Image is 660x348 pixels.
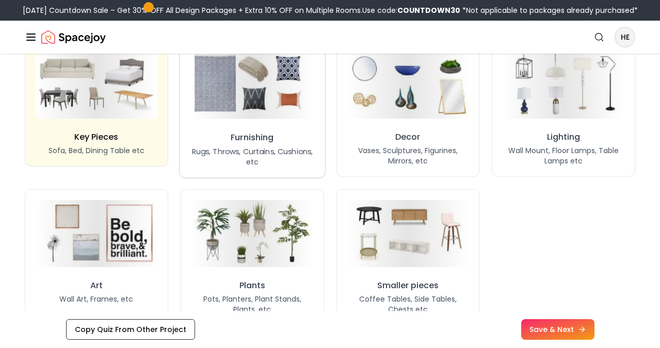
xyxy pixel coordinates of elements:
[336,41,480,177] button: DecorDecorVases, Sculptures, Figurines, Mirrors, etc
[36,52,157,119] img: Key Pieces
[503,52,624,119] img: Lighting
[191,294,313,314] p: Pots, Planters, Plant Stands, Plants, etc
[190,146,314,167] p: Rugs, Throws, Curtains, Cushions, etc
[23,5,638,15] div: [DATE] Countdown Sale – Get 30% OFF All Design Packages + Extra 10% OFF on Multiple Rooms.
[347,52,469,119] img: Decor
[492,41,635,177] button: LightingLightingWall Mount, Floor Lamps, Table Lamps etc
[74,131,118,143] h3: Key Pieces
[181,189,324,325] button: PlantsPlantsPots, Planters, Plant Stands, Plants, etc
[347,145,469,166] p: Vases, Sculptures, Figurines, Mirrors, etc
[547,131,580,143] h3: Lighting
[25,41,168,167] button: Key PiecesKey PiecesSofa, Bed, Dining Table etc
[41,27,106,47] img: Spacejoy Logo
[231,131,274,144] h3: Furnishing
[362,5,460,15] span: Use code:
[90,279,103,292] h3: Art
[395,131,420,143] h3: Decor
[615,27,635,47] button: HE
[66,319,195,340] button: Copy Quiz From Other Project
[616,28,634,46] span: HE
[179,39,325,178] button: FurnishingFurnishingRugs, Throws, Curtains, Cushions, etc
[397,5,460,15] b: COUNTDOWN30
[59,294,133,304] p: Wall Art, Frames, etc
[25,21,635,54] nav: Global
[36,200,157,267] img: Art
[336,189,480,325] button: Smaller piecesSmaller piecesCoffee Tables, Side Tables, Chests etc
[49,145,144,156] p: Sofa, Bed, Dining Table etc
[41,27,106,47] a: Spacejoy
[521,319,594,340] button: Save & Next
[503,145,624,166] p: Wall Mount, Floor Lamps, Table Lamps etc
[239,279,265,292] h3: Plants
[347,294,469,314] p: Coffee Tables, Side Tables, Chests etc
[191,200,313,267] img: Plants
[347,200,469,267] img: Smaller pieces
[25,189,168,315] button: ArtArtWall Art, Frames, etc
[460,5,638,15] span: *Not applicable to packages already purchased*
[377,279,439,292] h3: Smaller pieces
[190,51,314,119] img: Furnishing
